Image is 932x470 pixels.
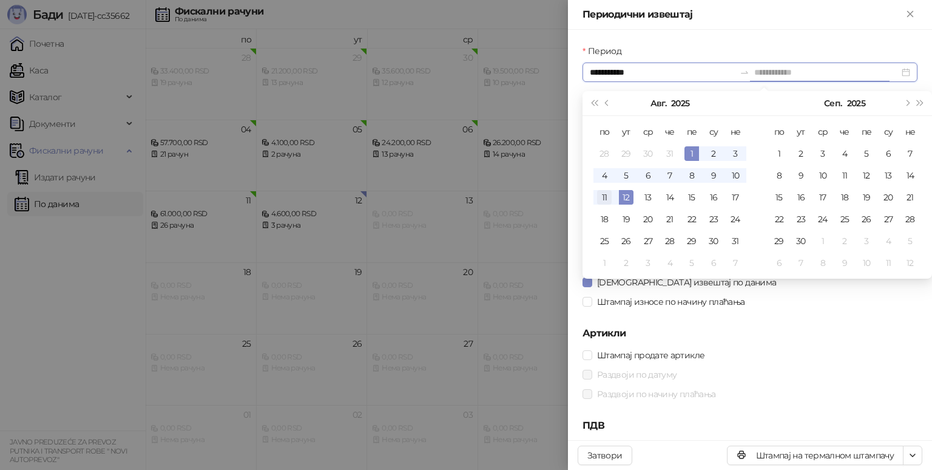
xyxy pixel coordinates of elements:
div: 9 [837,256,852,270]
div: 26 [859,212,874,226]
div: Периодични извештај [582,7,903,22]
div: 11 [837,168,852,183]
td: 2025-09-08 [768,165,790,186]
div: 22 [772,212,786,226]
td: 2025-09-20 [877,186,899,208]
div: 7 [663,168,677,183]
div: 16 [706,190,721,205]
div: 24 [728,212,743,226]
button: Изабери годину [671,91,689,115]
td: 2025-07-30 [637,143,659,165]
td: 2025-08-20 [637,208,659,230]
th: че [834,121,856,143]
td: 2025-09-14 [899,165,921,186]
div: 17 [728,190,743,205]
th: ут [615,121,637,143]
div: 15 [772,190,786,205]
div: 28 [903,212,917,226]
td: 2025-09-09 [790,165,812,186]
div: 31 [728,234,743,248]
td: 2025-09-18 [834,186,856,208]
td: 2025-08-29 [681,230,703,252]
th: не [724,121,746,143]
div: 13 [641,190,655,205]
td: 2025-09-03 [812,143,834,165]
td: 2025-09-17 [812,186,834,208]
th: по [593,121,615,143]
td: 2025-09-26 [856,208,877,230]
div: 13 [881,168,896,183]
td: 2025-09-03 [637,252,659,274]
div: 3 [859,234,874,248]
div: 20 [881,190,896,205]
td: 2025-08-22 [681,208,703,230]
div: 11 [881,256,896,270]
td: 2025-08-28 [659,230,681,252]
div: 20 [641,212,655,226]
td: 2025-08-27 [637,230,659,252]
td: 2025-08-08 [681,165,703,186]
div: 4 [597,168,612,183]
div: 23 [706,212,721,226]
td: 2025-09-10 [812,165,834,186]
td: 2025-10-10 [856,252,877,274]
td: 2025-10-09 [834,252,856,274]
td: 2025-07-28 [593,143,615,165]
td: 2025-09-11 [834,165,856,186]
td: 2025-08-12 [615,186,637,208]
td: 2025-08-13 [637,186,659,208]
td: 2025-09-02 [790,143,812,165]
div: 2 [706,146,721,161]
td: 2025-08-10 [724,165,746,186]
div: 21 [903,190,917,205]
div: 10 [728,168,743,183]
div: 14 [903,168,917,183]
div: 14 [663,190,677,205]
div: 8 [815,256,830,270]
div: 23 [794,212,808,226]
th: ср [812,121,834,143]
div: 30 [794,234,808,248]
div: 1 [815,234,830,248]
td: 2025-08-06 [637,165,659,186]
div: 3 [641,256,655,270]
div: 18 [837,190,852,205]
div: 28 [663,234,677,248]
h5: ПДВ [582,418,917,433]
td: 2025-08-30 [703,230,724,252]
td: 2025-09-04 [659,252,681,274]
th: су [703,121,724,143]
td: 2025-09-01 [593,252,615,274]
button: Штампај на термалном штампачу [727,446,903,465]
div: 25 [597,234,612,248]
div: 9 [794,168,808,183]
td: 2025-09-22 [768,208,790,230]
button: Следећи месец (PageDown) [900,91,913,115]
td: 2025-09-06 [877,143,899,165]
td: 2025-10-04 [877,230,899,252]
td: 2025-09-07 [724,252,746,274]
td: 2025-08-23 [703,208,724,230]
th: не [899,121,921,143]
td: 2025-08-24 [724,208,746,230]
td: 2025-08-15 [681,186,703,208]
td: 2025-09-01 [768,143,790,165]
div: 21 [663,212,677,226]
td: 2025-10-06 [768,252,790,274]
div: 3 [815,146,830,161]
td: 2025-09-23 [790,208,812,230]
div: 24 [815,212,830,226]
div: 26 [619,234,633,248]
div: 1 [684,146,699,161]
div: 10 [859,256,874,270]
td: 2025-08-19 [615,208,637,230]
td: 2025-07-31 [659,143,681,165]
td: 2025-08-07 [659,165,681,186]
td: 2025-08-01 [681,143,703,165]
div: 12 [619,190,633,205]
td: 2025-10-12 [899,252,921,274]
button: Затвори [578,446,632,465]
td: 2025-10-01 [812,230,834,252]
div: 27 [641,234,655,248]
td: 2025-08-09 [703,165,724,186]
